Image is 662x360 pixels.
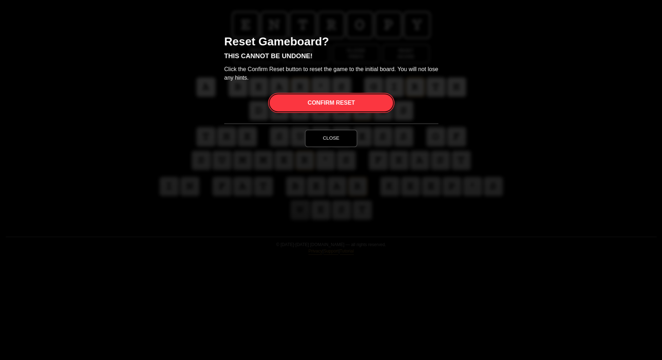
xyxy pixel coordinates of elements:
[224,36,438,53] h2: Reset Gameboard?
[307,94,354,111] span: Confirm Reset
[224,53,438,65] h3: This cannot be undone!
[305,130,357,147] button: Close
[269,94,394,112] button: Confirm Reset
[224,65,438,88] p: Click the Confirm Reset button to reset the game to the initial board. You will not lose any hints.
